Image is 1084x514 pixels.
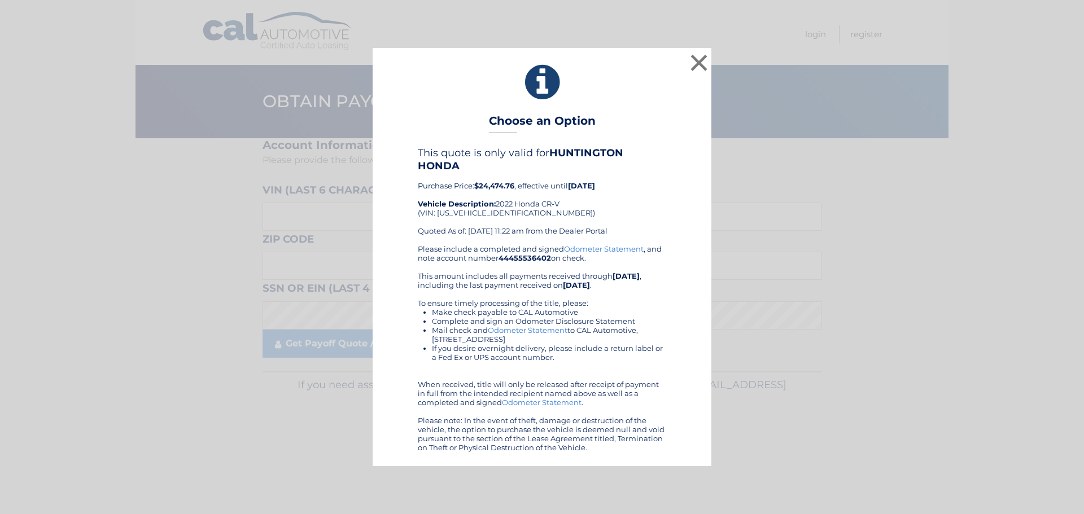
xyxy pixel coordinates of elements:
b: [DATE] [613,271,640,280]
b: [DATE] [563,280,590,289]
a: Odometer Statement [502,398,582,407]
a: Odometer Statement [564,244,644,253]
li: Mail check and to CAL Automotive, [STREET_ADDRESS] [432,326,666,344]
b: [DATE] [568,181,595,190]
b: $24,474.76 [474,181,514,190]
div: Please include a completed and signed , and note account number on check. This amount includes al... [418,244,666,452]
li: Make check payable to CAL Automotive [432,307,666,317]
div: Purchase Price: , effective until 2022 Honda CR-V (VIN: [US_VEHICLE_IDENTIFICATION_NUMBER]) Quote... [418,147,666,244]
b: 44455536402 [499,253,551,262]
h3: Choose an Option [489,114,596,134]
a: Odometer Statement [488,326,567,335]
li: Complete and sign an Odometer Disclosure Statement [432,317,666,326]
button: × [688,51,710,74]
strong: Vehicle Description: [418,199,496,208]
li: If you desire overnight delivery, please include a return label or a Fed Ex or UPS account number. [432,344,666,362]
b: HUNTINGTON HONDA [418,147,623,172]
h4: This quote is only valid for [418,147,666,172]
